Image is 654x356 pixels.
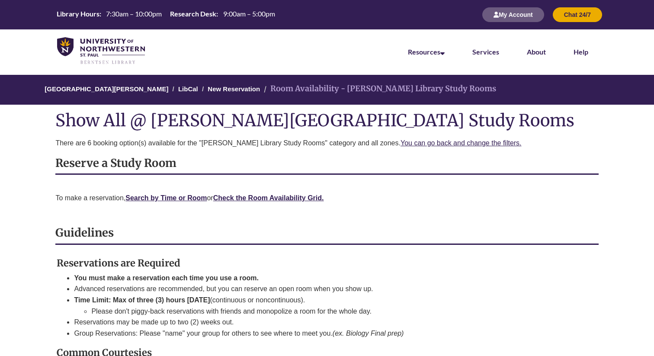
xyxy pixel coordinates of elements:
[74,295,577,317] li: (continuous or noncontinuous).
[527,48,546,56] a: About
[53,9,103,19] th: Library Hours:
[74,283,577,295] li: Advanced reservations are recommended, but you can reserve an open room when you show up.
[57,37,145,65] img: UNWSP Library Logo
[55,111,598,129] h1: Show All @ [PERSON_NAME][GEOGRAPHIC_DATA] Study Rooms
[208,85,260,93] a: New Reservation
[55,75,598,105] nav: Breadcrumb
[55,226,114,240] strong: Guidelines
[106,10,162,18] span: 7:30am – 10:00pm
[167,9,219,19] th: Research Desk:
[74,317,577,328] li: Reservations may be made up to two (2) weeks out.
[55,193,598,203] p: To make a reservation, or
[74,274,259,282] strong: You must make a reservation each time you use a room.
[213,194,324,202] a: Check the Room Availability Grid.
[91,306,577,317] li: Please don't piggy-back reservations with friends and monopolize a room for the whole day.
[574,48,588,56] a: Help
[74,328,577,339] li: Group Reservations: Please "name" your group for others to see where to meet you.
[553,11,602,18] a: Chat 24/7
[223,10,275,18] span: 9:00am – 5:00pm
[125,194,207,202] a: Search by Time or Room
[553,7,602,22] button: Chat 24/7
[55,138,598,148] p: There are 6 booking option(s) available for the "[PERSON_NAME] Library Study Rooms" category and ...
[53,9,278,19] table: Hours Today
[45,85,168,93] a: [GEOGRAPHIC_DATA][PERSON_NAME]
[262,83,496,95] li: Room Availability - [PERSON_NAME] Library Study Rooms
[472,48,499,56] a: Services
[482,11,544,18] a: My Account
[74,296,210,304] strong: Time Limit: Max of three (3) hours [DATE]
[333,330,404,337] em: (ex. Biology Final prep)
[401,139,522,147] a: You can go back and change the filters.
[55,156,176,170] strong: Reserve a Study Room
[408,48,445,56] a: Resources
[53,9,278,20] a: Hours Today
[57,257,180,269] strong: Reservations are Required
[178,85,198,93] a: LibCal
[482,7,544,22] button: My Account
